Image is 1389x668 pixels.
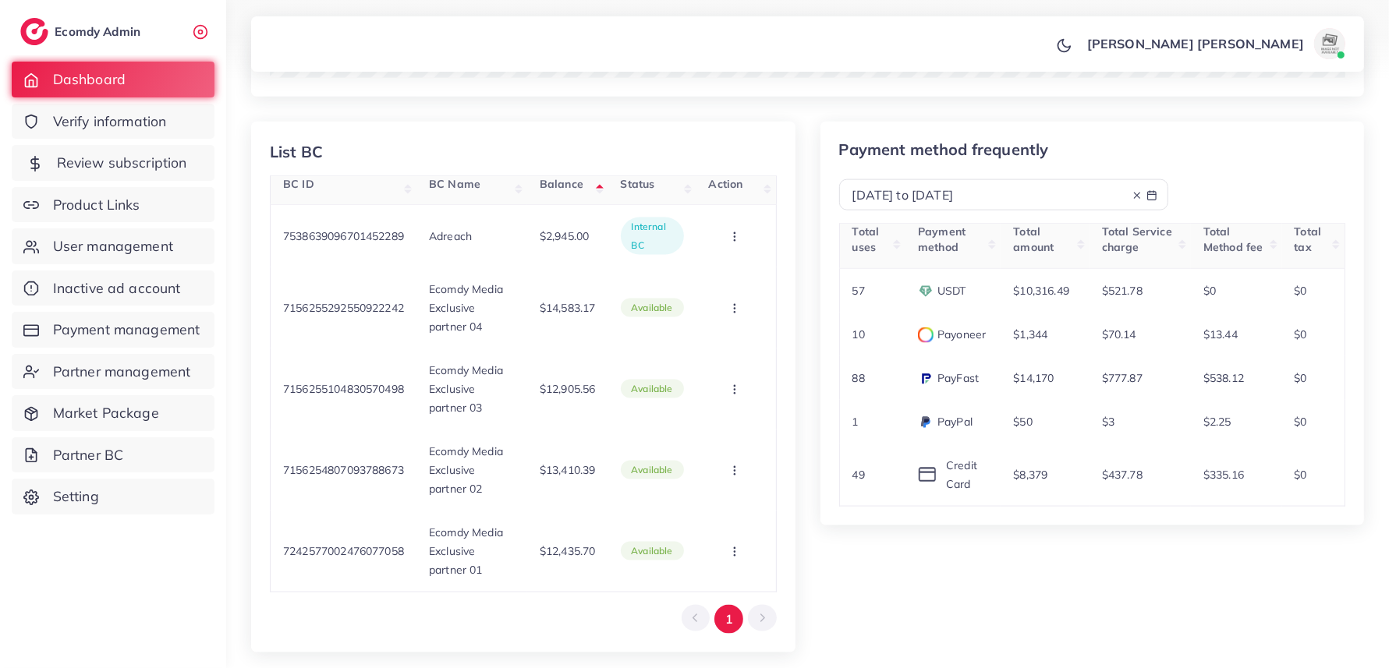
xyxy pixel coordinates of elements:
p: $0 [1295,281,1307,300]
span: User management [53,236,173,256]
a: User management [12,228,214,264]
p: available [631,380,672,398]
a: Review subscription [12,145,214,181]
p: $13.44 [1203,325,1238,344]
span: Verify information [53,111,167,132]
p: 88 [852,369,865,387]
p: $2.25 [1203,412,1231,431]
p: USDT [918,281,966,300]
span: Payment management [53,320,200,340]
p: $0 [1295,465,1307,484]
span: Review subscription [57,153,187,173]
p: $14,170 [1013,369,1054,387]
a: Partner BC [12,437,214,473]
h2: Ecomdy Admin [55,24,144,39]
a: Product Links [12,187,214,223]
p: $0 [1295,325,1307,344]
img: payment [918,415,934,430]
p: $0 [1203,281,1216,300]
p: $521.78 [1102,281,1143,300]
p: $538.12 [1203,369,1244,387]
p: available [631,299,672,317]
p: Ecomdy Media Exclusive partner 04 [429,280,515,336]
span: Partner management [53,362,191,382]
p: Payoneer [918,325,986,344]
span: Total Method fee [1203,224,1263,254]
a: logoEcomdy Admin [20,18,144,45]
span: Dashboard [53,69,126,90]
img: payment [918,284,934,299]
img: payment [918,327,934,343]
p: $13,410.39 [540,461,596,479]
span: BC Name [429,177,480,191]
img: logo [20,18,48,45]
span: Payment method [918,224,966,254]
p: 7156255292550922242 [283,299,404,317]
button: Go to page 1 [714,605,743,634]
span: Total tax [1295,224,1322,254]
a: Payment management [12,312,214,348]
p: Internal BC [632,217,673,255]
a: [PERSON_NAME] [PERSON_NAME]avatar [1079,28,1352,59]
p: 7538639096701452289 [283,227,404,246]
a: Setting [12,479,214,514]
img: icon payment [918,467,937,482]
span: Total amount [1013,224,1054,254]
p: $8,379 [1013,465,1047,484]
span: Setting [53,486,99,507]
p: available [631,542,672,560]
span: Product Links [53,195,140,215]
img: avatar [1314,28,1345,59]
a: Partner management [12,354,214,390]
span: Total Service charge [1102,224,1172,254]
p: $14,583.17 [540,299,596,317]
p: 7242577002476077058 [283,542,404,560]
p: 57 [852,281,865,300]
p: 49 [852,465,865,484]
p: 7156254807093788673 [283,461,404,479]
p: $437.78 [1102,465,1143,484]
span: Partner BC [53,445,124,465]
p: [PERSON_NAME] [PERSON_NAME] [1087,34,1304,53]
p: $50 [1013,412,1032,431]
p: PayFast [918,369,979,387]
p: available [631,461,672,479]
a: Verify information [12,104,214,140]
span: Total uses [852,224,880,254]
p: $70.14 [1102,325,1136,344]
img: payment [918,371,934,387]
ul: Pagination [682,605,777,634]
span: BC ID [283,177,314,191]
p: Ecomdy Media Exclusive partner 02 [429,442,515,498]
span: Inactive ad account [53,278,181,299]
p: 10 [852,325,865,344]
p: $2,945.00 [540,227,589,246]
p: 7156255104830570498 [283,380,404,398]
div: List BC [270,140,323,163]
span: Balance [540,177,583,191]
p: $3 [1102,412,1114,431]
a: Dashboard [12,62,214,97]
p: $1,344 [1013,325,1047,344]
a: Market Package [12,395,214,431]
p: Adreach [429,227,472,246]
p: Payment method frequently [839,140,1168,159]
span: Market Package [53,403,159,423]
p: $335.16 [1203,465,1244,484]
p: $10,316.49 [1013,281,1069,300]
p: Credit Card [918,456,988,493]
p: PayPal [918,412,973,431]
span: Action [709,177,743,191]
a: Inactive ad account [12,270,214,306]
p: $12,905.56 [540,380,596,398]
p: $0 [1295,412,1307,431]
span: [DATE] to [DATE] [852,187,954,203]
p: $777.87 [1102,369,1143,387]
p: Ecomdy Media Exclusive partner 01 [429,523,515,579]
p: Ecomdy Media Exclusive partner 03 [429,361,515,417]
span: Status [621,177,655,191]
p: $0 [1295,369,1307,387]
p: $12,435.70 [540,542,596,560]
p: 1 [852,412,859,431]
